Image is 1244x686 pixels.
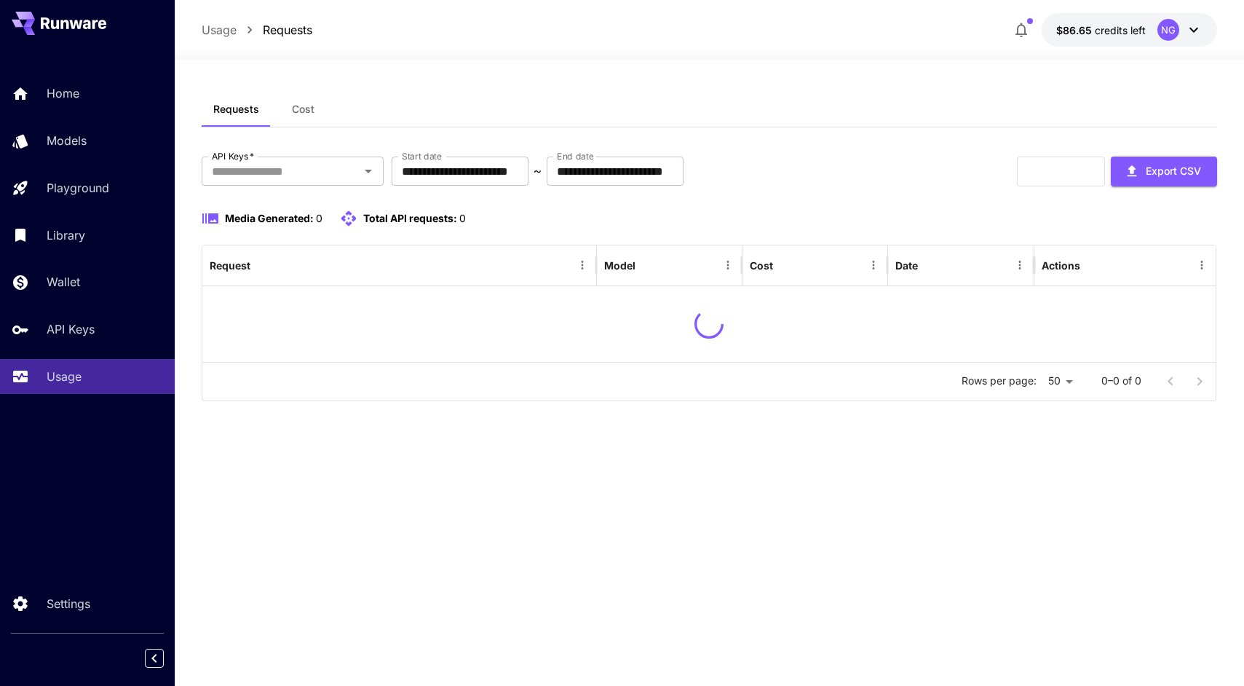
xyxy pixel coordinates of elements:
a: Usage [202,21,237,39]
a: Requests [263,21,312,39]
button: Open [358,161,379,181]
span: $86.65 [1056,24,1095,36]
p: Library [47,226,85,244]
div: Date [895,259,918,272]
p: Settings [47,595,90,612]
p: API Keys [47,320,95,338]
div: Model [604,259,635,272]
label: API Keys [212,150,254,162]
span: Cost [292,103,314,116]
label: End date [557,150,593,162]
p: Wallet [47,273,80,291]
button: Sort [252,255,272,275]
div: $86.64954 [1056,23,1146,38]
div: Actions [1042,259,1080,272]
button: Menu [863,255,884,275]
p: Home [47,84,79,102]
p: Models [47,132,87,149]
span: Media Generated: [225,212,314,224]
span: 0 [459,212,466,224]
p: 0–0 of 0 [1101,374,1141,388]
div: NG [1157,19,1179,41]
p: Rows per page: [962,374,1037,388]
button: $86.64954NG [1042,13,1217,47]
button: Collapse sidebar [145,649,164,668]
span: Total API requests: [363,212,457,224]
button: Menu [718,255,738,275]
button: Sort [637,255,657,275]
p: Usage [47,368,82,385]
button: Menu [572,255,593,275]
p: Playground [47,179,109,197]
div: Collapse sidebar [156,645,175,671]
button: Export CSV [1111,157,1217,186]
button: Menu [1010,255,1030,275]
button: Sort [774,255,795,275]
button: Sort [919,255,940,275]
button: Menu [1192,255,1212,275]
div: 50 [1042,371,1078,392]
div: Request [210,259,250,272]
div: Cost [750,259,773,272]
label: Start date [402,150,442,162]
span: 0 [316,212,322,224]
span: credits left [1095,24,1146,36]
p: ~ [534,162,542,180]
nav: breadcrumb [202,21,312,39]
span: Requests [213,103,259,116]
